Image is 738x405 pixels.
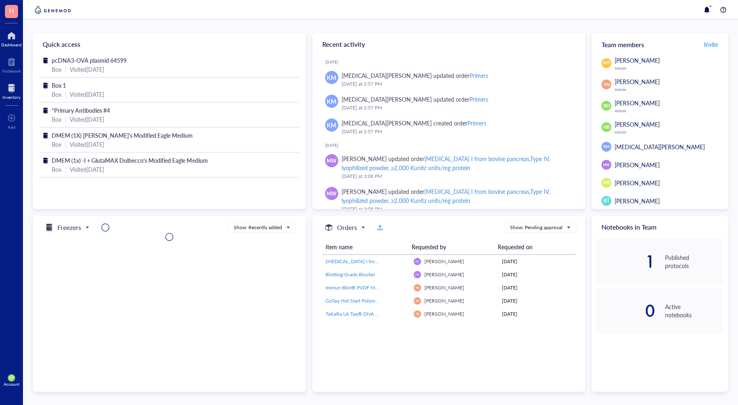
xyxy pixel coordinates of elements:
[615,197,660,205] span: [PERSON_NAME]
[2,95,20,100] div: Inventory
[52,140,61,149] div: Box
[615,77,660,86] span: [PERSON_NAME]
[65,140,66,149] div: |
[615,130,723,134] div: Admin
[326,284,461,291] span: Immun-Blot® PVDF Membrane, Roll, 26 cm x 3.3 m, 1620177
[342,95,489,104] div: [MEDICAL_DATA][PERSON_NAME] updated order
[342,118,487,127] div: [MEDICAL_DATA][PERSON_NAME] created order
[597,255,655,268] div: 1
[467,119,486,127] div: Primers
[327,97,336,106] span: KM
[665,303,723,319] div: Active notebooks
[2,82,20,100] a: Inventory
[1,42,22,47] div: Dashboard
[325,59,579,64] div: [DATE]
[603,81,610,88] span: YN
[2,68,21,73] div: Notebook
[33,5,73,15] img: genemod-logo
[65,115,66,124] div: |
[57,223,81,232] h5: Freezers
[326,297,407,305] a: GoTaq Hot Start Polymerase
[704,38,718,51] button: Invite
[469,71,488,80] div: Primers
[592,216,728,239] div: Notebooks in Team
[615,99,660,107] span: [PERSON_NAME]
[665,253,723,270] div: Published protocols
[327,190,337,198] span: MW
[502,297,573,305] div: [DATE]
[52,56,127,64] span: pcDNA3-OVA plasmid 64599
[342,71,489,80] div: [MEDICAL_DATA][PERSON_NAME] updated order
[70,140,104,149] div: Visited [DATE]
[604,60,610,66] span: MP
[342,104,572,112] div: [DATE] at 3:57 PM
[502,258,573,265] div: [DATE]
[326,271,375,278] span: Blotting-Grade Blocker
[327,157,337,165] span: MW
[342,127,572,136] div: [DATE] at 3:57 PM
[424,310,464,317] span: [PERSON_NAME]
[502,310,573,318] div: [DATE]
[603,180,610,186] span: MR
[424,258,464,265] span: [PERSON_NAME]
[603,102,610,109] span: BH
[70,165,104,174] div: Visited [DATE]
[615,66,723,71] div: Admin
[592,33,728,56] div: Team members
[70,65,104,74] div: Visited [DATE]
[502,271,573,278] div: [DATE]
[326,271,407,278] a: Blotting-Grade Blocker
[326,297,386,304] span: GoTaq Hot Start Polymerase
[326,284,407,291] a: Immun-Blot® PVDF Membrane, Roll, 26 cm x 3.3 m, 1620177
[603,162,610,167] span: MW
[615,120,660,128] span: [PERSON_NAME]
[52,131,193,139] span: DMEM (1X) [PERSON_NAME]'s Modified Eagle Medium
[415,273,419,276] span: MW
[2,55,21,73] a: Notebook
[615,108,723,113] div: Admin
[319,184,579,216] a: MW[PERSON_NAME] updated order[MEDICAL_DATA] I from bovine pancreas,Type IV, lyophilized powder, ≥...
[327,121,336,130] span: KM
[704,40,718,48] span: Invite
[52,165,61,174] div: Box
[615,179,660,187] span: [PERSON_NAME]
[326,258,546,265] span: [MEDICAL_DATA] I from bovine pancreas,Type IV, lyophilized powder, ≥2,000 Kunitz units/mg protein
[9,376,14,380] span: EP
[327,73,336,82] span: KM
[342,80,572,88] div: [DATE] at 3:57 PM
[319,91,579,115] a: KM[MEDICAL_DATA][PERSON_NAME] updated orderPrimers[DATE] at 3:57 PM
[8,125,16,130] div: Add
[234,224,282,231] div: Show: Recently added
[65,90,66,99] div: |
[342,172,572,180] div: [DATE] at 3:08 PM
[415,299,419,303] span: YN
[424,284,464,291] span: [PERSON_NAME]
[342,155,550,172] div: [MEDICAL_DATA] I from bovine pancreas,Type IV, lyophilized powder, ≥2,000 Kunitz units/mg protein
[604,197,610,205] span: BT
[52,65,61,74] div: Box
[70,90,104,99] div: Visited [DATE]
[408,239,494,255] th: Requested by
[52,156,208,164] span: DMEM (1x) -I + GlutaMAX Dulbecco's Modified Eagle Medium
[615,56,660,64] span: [PERSON_NAME]
[65,165,66,174] div: |
[319,115,579,139] a: KM[MEDICAL_DATA][PERSON_NAME] created orderPrimers[DATE] at 3:57 PM
[415,260,419,263] span: MW
[52,90,61,99] div: Box
[326,310,407,318] a: TaKaRa LA Taq® DNA Polymerase (Mg2+ plus buffer) - 250 Units
[342,187,550,205] div: [MEDICAL_DATA] I from bovine pancreas,Type IV, lyophilized powder, ≥2,000 Kunitz units/mg protein
[615,87,723,92] div: Admin
[33,33,306,56] div: Quick access
[603,124,610,131] span: HB
[494,239,570,255] th: Requested on
[415,286,419,290] span: YN
[424,271,464,278] span: [PERSON_NAME]
[502,284,573,291] div: [DATE]
[325,143,579,148] div: [DATE]
[312,33,585,56] div: Recent activity
[319,151,579,184] a: MW[PERSON_NAME] updated order[MEDICAL_DATA] I from bovine pancreas,Type IV, lyophilized powder, ≥...
[52,115,61,124] div: Box
[615,143,705,151] span: [MEDICAL_DATA][PERSON_NAME]
[1,29,22,47] a: Dashboard
[319,68,579,91] a: KM[MEDICAL_DATA][PERSON_NAME] updated orderPrimers[DATE] at 3:57 PM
